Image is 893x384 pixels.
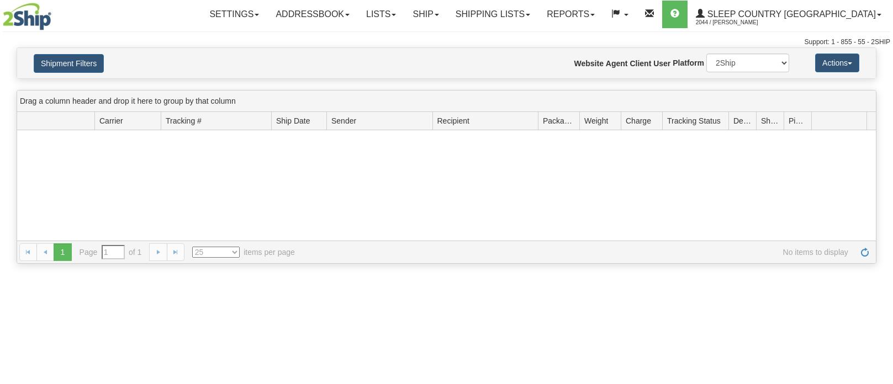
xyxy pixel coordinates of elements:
a: Ship [404,1,447,28]
img: logo2044.jpg [3,3,51,30]
a: Lists [358,1,404,28]
span: Tracking # [166,115,202,126]
label: Website [574,58,604,69]
a: Refresh [856,243,874,261]
label: Client [630,58,651,69]
a: Reports [538,1,603,28]
label: User [653,58,670,69]
span: 2044 / [PERSON_NAME] [696,17,779,28]
a: Sleep Country [GEOGRAPHIC_DATA] 2044 / [PERSON_NAME] [688,1,890,28]
button: Actions [815,54,859,72]
span: Tracking Status [667,115,721,126]
a: Settings [201,1,267,28]
span: Sender [331,115,356,126]
span: Delivery Status [733,115,752,126]
span: Pickup Status [789,115,807,126]
span: 1 [54,243,71,261]
span: items per page [192,247,295,258]
span: Shipment Issues [761,115,779,126]
span: No items to display [310,247,848,258]
a: Shipping lists [447,1,538,28]
span: Page of 1 [80,245,142,259]
span: Carrier [99,115,123,126]
span: Recipient [437,115,469,126]
button: Shipment Filters [34,54,104,73]
label: Platform [673,57,704,68]
div: Support: 1 - 855 - 55 - 2SHIP [3,38,890,47]
span: Ship Date [276,115,310,126]
span: Charge [626,115,651,126]
span: Weight [584,115,608,126]
span: Packages [543,115,575,126]
a: Addressbook [267,1,358,28]
div: grid grouping header [17,90,876,112]
label: Agent [606,58,628,69]
span: Sleep Country [GEOGRAPHIC_DATA] [705,9,876,19]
